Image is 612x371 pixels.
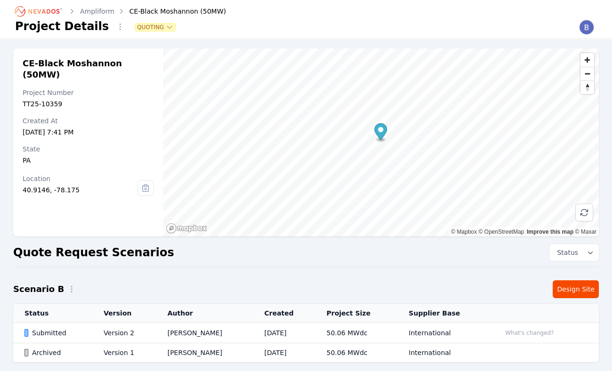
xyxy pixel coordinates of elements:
a: OpenStreetMap [479,229,524,235]
td: [PERSON_NAME] [156,343,253,363]
td: Version 1 [92,343,156,363]
span: Status [553,248,578,257]
div: Created At [23,116,154,126]
canvas: Map [163,48,598,237]
td: International [398,343,490,363]
h1: Project Details [15,19,109,34]
th: Created [253,304,315,323]
a: Mapbox [451,229,477,235]
a: Maxar [575,229,596,235]
div: State [23,144,154,154]
div: Map marker [375,123,387,142]
button: Quoting [135,24,175,31]
a: Improve this map [527,229,573,235]
td: [DATE] [253,343,315,363]
th: Version [92,304,156,323]
nav: Breadcrumb [15,4,226,19]
div: Submitted [24,328,88,338]
td: 50.06 MWdc [315,343,398,363]
h2: Scenario B [13,283,64,296]
h2: CE-Black Moshannon (50MW) [23,58,154,80]
a: Ampliform [80,7,114,16]
button: Status [549,244,599,261]
a: Mapbox homepage [166,223,207,234]
div: 40.9146, -78.175 [23,185,138,195]
div: [DATE] 7:41 PM [23,127,154,137]
td: 50.06 MWdc [315,323,398,343]
tr: SubmittedVersion 2[PERSON_NAME][DATE]50.06 MWdcInternationalWhat's changed? [13,323,599,343]
td: [DATE] [253,323,315,343]
td: International [398,323,490,343]
td: Version 2 [92,323,156,343]
button: What's changed? [501,328,558,338]
a: Design Site [553,280,599,298]
td: [PERSON_NAME] [156,323,253,343]
h2: Quote Request Scenarios [13,245,174,260]
th: Status [13,304,92,323]
div: TT25-10359 [23,99,154,109]
tr: ArchivedVersion 1[PERSON_NAME][DATE]50.06 MWdcInternational [13,343,599,363]
div: CE-Black Moshannon (50MW) [116,7,226,16]
th: Supplier Base [398,304,490,323]
div: Archived [24,348,88,357]
th: Author [156,304,253,323]
img: Brittanie Jackson [579,20,594,35]
button: Zoom out [580,67,594,80]
div: PA [23,156,154,165]
button: Zoom in [580,53,594,67]
button: Reset bearing to north [580,80,594,94]
div: Project Number [23,88,154,97]
th: Project Size [315,304,398,323]
div: Location [23,174,138,183]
